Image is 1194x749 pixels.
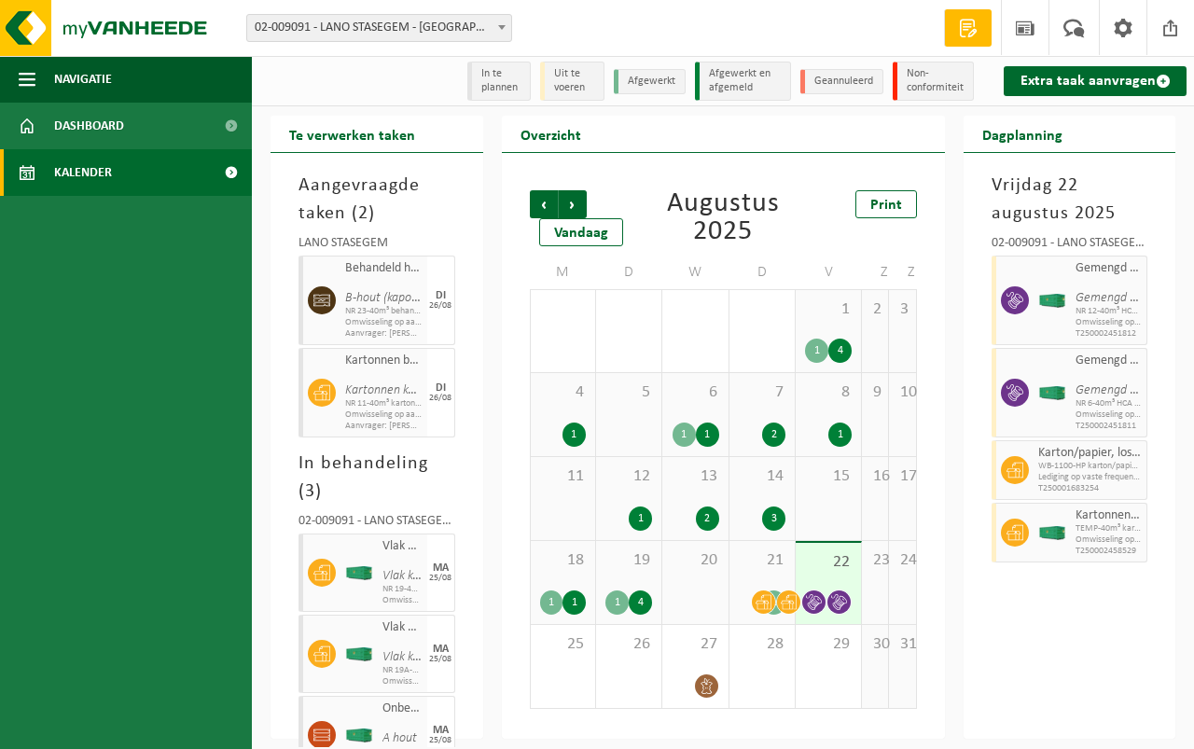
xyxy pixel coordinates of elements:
[436,382,446,394] div: DI
[382,539,423,554] span: Vlak karton
[695,62,791,101] li: Afgewerkt en afgemeld
[672,382,718,403] span: 6
[540,466,586,487] span: 11
[898,550,906,571] span: 24
[382,731,417,745] i: A hout
[345,566,373,580] img: HK-XC-40-GN-00
[1076,261,1143,276] span: Gemengd textiel
[964,116,1081,152] h2: Dagplanning
[1076,523,1143,534] span: TEMP-40m³ kartonnen kokers-poort 201
[739,550,785,571] span: 21
[382,584,423,595] span: NR 19-40m³ vlak karton-poort 504
[358,204,368,223] span: 2
[345,728,373,742] img: HK-XC-40-GN-00
[739,466,785,487] span: 14
[672,550,718,571] span: 20
[1038,446,1143,461] span: Karton/papier, los (bedrijven)
[855,190,917,218] a: Print
[659,190,785,246] div: Augustus 2025
[871,634,879,655] span: 30
[1076,546,1143,557] span: T250002458529
[796,256,862,289] td: V
[889,256,916,289] td: Z
[539,218,623,246] div: Vandaag
[540,590,563,615] div: 1
[382,569,441,583] i: Vlak karton
[762,506,785,531] div: 3
[1038,483,1143,494] span: T250001683254
[739,382,785,403] span: 7
[540,382,586,403] span: 4
[345,409,423,421] span: Omwisseling op aanvraag
[629,506,652,531] div: 1
[562,423,586,447] div: 1
[862,256,889,289] td: Z
[345,647,373,661] img: HK-XC-40-GN-00
[898,382,906,403] span: 10
[1038,472,1143,483] span: Lediging op vaste frequentie
[345,306,423,317] span: NR 23-40m³ behandeld hout (B)-poort 501
[672,466,718,487] span: 13
[672,634,718,655] span: 27
[828,339,852,363] div: 4
[502,116,600,152] h2: Overzicht
[1038,386,1066,400] img: HK-XC-40-GN-00
[805,634,852,655] span: 29
[1076,421,1143,432] span: T250002451811
[540,634,586,655] span: 25
[605,550,652,571] span: 19
[1076,354,1143,368] span: Gemengd textiel, tuft (rol)
[870,198,902,213] span: Print
[467,62,532,101] li: In te plannen
[54,56,112,103] span: Navigatie
[1004,66,1187,96] a: Extra taak aanvragen
[1038,461,1143,472] span: WB-1100-HP karton/papier, los
[562,590,586,615] div: 1
[696,423,719,447] div: 1
[673,423,696,447] div: 1
[298,450,455,506] h3: In behandeling ( )
[433,725,449,736] div: MA
[1076,409,1143,421] span: Omwisseling op aanvraag
[605,634,652,655] span: 26
[762,423,785,447] div: 2
[382,595,423,606] span: Omwisseling op aanvraag
[382,620,423,635] span: Vlak karton
[805,299,852,320] span: 1
[382,665,423,676] span: NR 19A-40m³ vlak karton (reserve)-poort 504
[805,466,852,487] span: 15
[54,103,124,149] span: Dashboard
[805,339,828,363] div: 1
[345,398,423,409] span: NR 11-40m³ kartonnen kokers-poort 202
[433,562,449,574] div: MA
[898,634,906,655] span: 31
[433,644,449,655] div: MA
[298,515,455,534] div: 02-009091 - LANO STASEGEM - [GEOGRAPHIC_DATA]
[345,383,435,397] i: Kartonnen kokers
[429,736,451,745] div: 25/08
[739,634,785,655] span: 28
[605,382,652,403] span: 5
[530,256,596,289] td: M
[436,290,446,301] div: DI
[247,15,511,41] span: 02-009091 - LANO STASEGEM - HARELBEKE
[345,328,423,340] span: Aanvrager: [PERSON_NAME]
[992,237,1148,256] div: 02-009091 - LANO STASEGEM - [GEOGRAPHIC_DATA]
[345,291,477,305] i: B-hout (kapotte paletten)
[828,423,852,447] div: 1
[345,261,423,276] span: Behandeld hout (B)
[1076,306,1143,317] span: NR 12-40m³ HCA (hoogcalorische restfractie)-binnen-poort 203
[54,149,112,196] span: Kalender
[298,172,455,228] h3: Aangevraagde taken ( )
[605,466,652,487] span: 12
[662,256,729,289] td: W
[800,69,883,94] li: Geannuleerd
[805,382,852,403] span: 8
[629,590,652,615] div: 4
[559,190,587,218] span: Volgende
[1038,294,1066,308] img: HK-XC-40-GN-00
[429,394,451,403] div: 26/08
[1076,398,1143,409] span: NR 6-40m³ HCA (vel.,gem.textiel, tuft(rol))-binnen poort 101
[898,466,906,487] span: 17
[382,676,423,687] span: Omwisseling op aanvraag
